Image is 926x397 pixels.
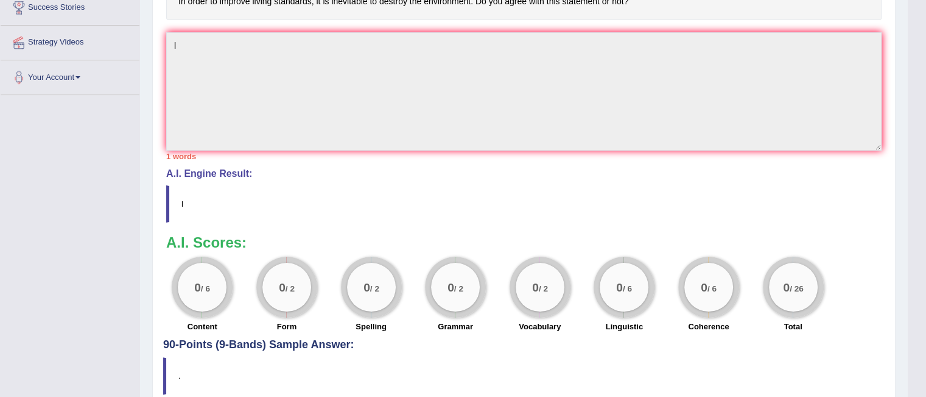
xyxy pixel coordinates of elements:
big: 0 [783,281,790,294]
big: 0 [616,281,623,294]
label: Grammar [438,321,473,332]
a: Strategy Videos [1,26,139,56]
small: / 6 [623,284,632,293]
big: 0 [532,281,539,294]
label: Spelling [356,321,387,332]
small: / 2 [286,284,295,293]
label: Form [277,321,297,332]
small: / 26 [790,284,804,293]
label: Total [784,321,802,332]
a: Your Account [1,60,139,91]
span: l [181,199,183,209]
label: Vocabulary [519,321,561,332]
small: / 2 [454,284,463,293]
label: Coherence [688,321,729,332]
big: 0 [363,281,370,294]
label: Content [188,321,217,332]
small: / 6 [707,284,717,293]
b: A.I. Scores: [166,234,247,251]
big: 0 [447,281,454,294]
big: 0 [279,281,286,294]
big: 0 [194,281,201,294]
h4: A.I. Engine Result: [166,168,882,179]
blockquote: . [163,357,885,395]
label: Linguistic [606,321,643,332]
small: / 2 [539,284,548,293]
div: 1 words [166,151,882,162]
big: 0 [701,281,707,294]
small: / 6 [201,284,210,293]
small: / 2 [370,284,379,293]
